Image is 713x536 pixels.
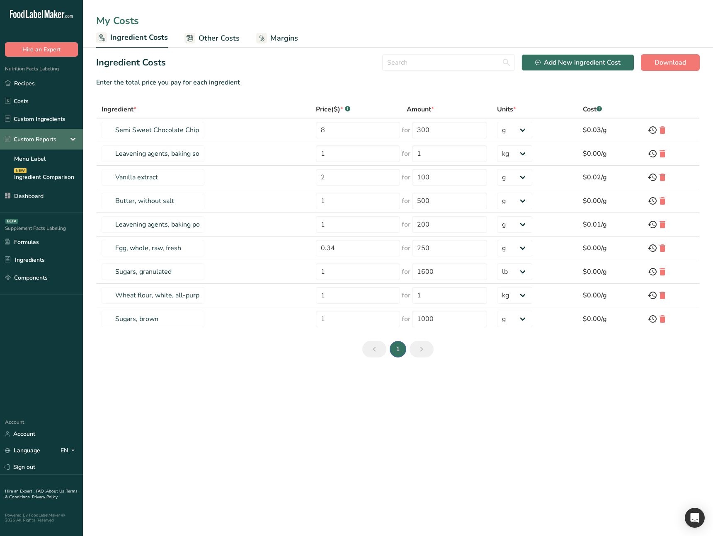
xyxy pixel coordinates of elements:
[578,213,643,237] td: $0.01/g
[96,28,168,48] a: Ingredient Costs
[46,488,66,494] a: About Us .
[402,149,410,159] span: for
[5,42,78,57] button: Hire an Expert
[316,104,350,114] div: Price($)
[402,267,410,277] span: for
[83,13,713,28] div: My Costs
[402,220,410,229] span: for
[5,513,78,523] div: Powered By FoodLabelMaker © 2025 All Rights Reserved
[402,172,410,182] span: for
[102,104,136,114] div: Ingredient
[583,104,602,114] div: Cost
[521,54,634,71] button: Add New Ingredient Cost
[402,314,410,324] span: for
[382,54,515,71] input: Search
[270,33,298,44] span: Margins
[14,168,27,173] div: NEW
[410,341,434,357] a: Next page
[402,125,410,135] span: for
[61,446,78,456] div: EN
[641,54,700,71] button: Download
[256,29,298,48] a: Margins
[36,488,46,494] a: FAQ .
[5,219,18,224] div: BETA
[578,118,643,142] td: $0.03/g
[402,290,410,300] span: for
[362,341,386,357] a: Previous page
[497,104,516,114] div: Units
[184,29,240,48] a: Other Costs
[578,166,643,189] td: $0.02/g
[5,488,34,494] a: Hire an Expert .
[5,443,40,458] a: Language
[578,284,643,307] td: $0.00/g
[578,237,643,260] td: $0.00/g
[655,58,686,68] span: Download
[5,488,78,500] a: Terms & Conditions .
[32,494,58,500] a: Privacy Policy
[685,508,705,528] div: Open Intercom Messenger
[578,189,643,213] td: $0.00/g
[535,58,621,68] div: Add New Ingredient Cost
[578,260,643,284] td: $0.00/g
[96,56,166,70] h2: Ingredient Costs
[5,135,56,144] div: Custom Reports
[402,196,410,206] span: for
[578,307,643,331] td: $0.00/g
[578,142,643,166] td: $0.00/g
[407,104,434,114] div: Amount
[110,32,168,43] span: Ingredient Costs
[199,33,240,44] span: Other Costs
[96,77,700,87] div: Enter the total price you pay for each ingredient
[402,243,410,253] span: for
